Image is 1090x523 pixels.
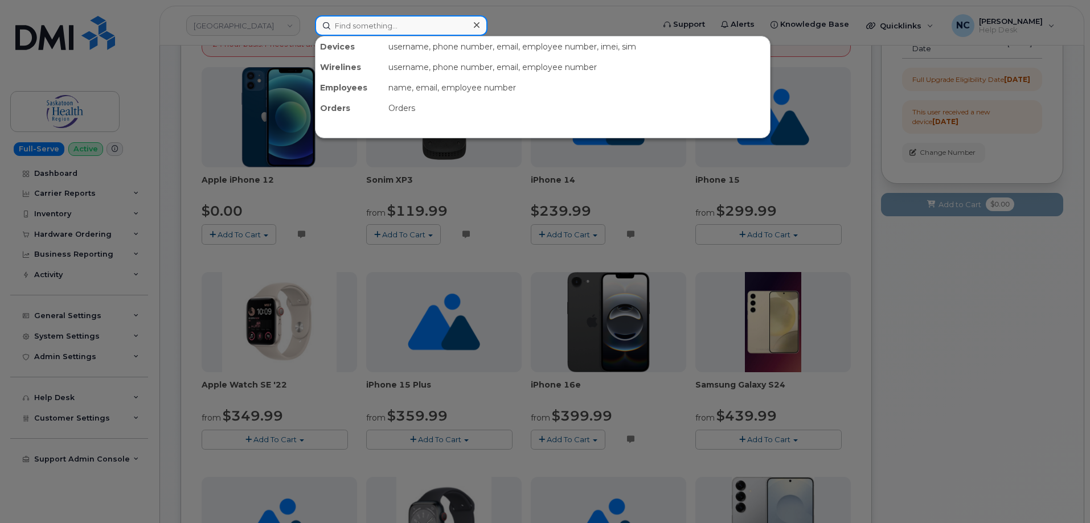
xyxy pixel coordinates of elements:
[384,77,770,98] div: name, email, employee number
[384,36,770,57] div: username, phone number, email, employee number, imei, sim
[315,36,384,57] div: Devices
[1040,473,1081,514] iframe: Messenger Launcher
[384,57,770,77] div: username, phone number, email, employee number
[315,98,384,118] div: Orders
[315,15,487,36] input: Find something...
[384,98,770,118] div: Orders
[315,57,384,77] div: Wirelines
[315,77,384,98] div: Employees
